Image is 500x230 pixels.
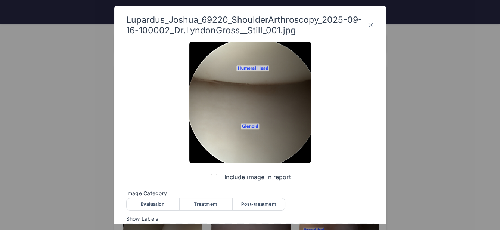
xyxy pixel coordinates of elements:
input: Include image in report [211,174,217,181]
div: Evaluation [126,198,179,211]
div: Treatment [179,198,232,211]
span: Image Category [126,190,374,196]
span: Lupardus_Joshua_69220_ShoulderArthroscopy_2025-09-16-100002_Dr.LyndonGross__Still_001.jpg [126,15,367,36]
label: Include image in report [209,169,291,184]
div: Post-treatment [232,198,285,211]
img: Lupardus_Joshua_69220_ShoulderArthroscopy_2025-09-16-100002_Dr.LyndonGross__Still_001.jpg [189,42,311,163]
span: Show Labels [126,216,374,222]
